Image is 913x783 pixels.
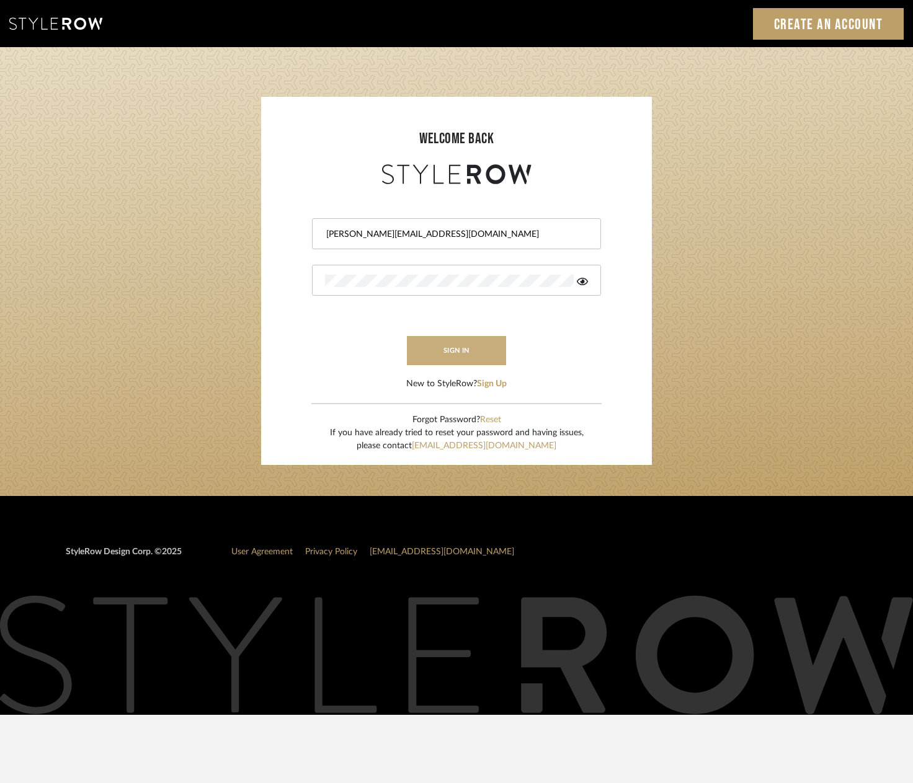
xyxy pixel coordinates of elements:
[412,441,556,450] a: [EMAIL_ADDRESS][DOMAIN_NAME]
[231,547,293,556] a: User Agreement
[370,547,514,556] a: [EMAIL_ADDRESS][DOMAIN_NAME]
[480,414,501,427] button: Reset
[477,378,507,391] button: Sign Up
[305,547,357,556] a: Privacy Policy
[330,427,584,453] div: If you have already tried to reset your password and having issues, please contact
[274,128,639,150] div: welcome back
[753,8,904,40] a: Create an Account
[406,378,507,391] div: New to StyleRow?
[66,546,182,568] div: StyleRow Design Corp. ©2025
[330,414,584,427] div: Forgot Password?
[325,228,585,241] input: Email Address
[407,336,506,365] button: sign in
